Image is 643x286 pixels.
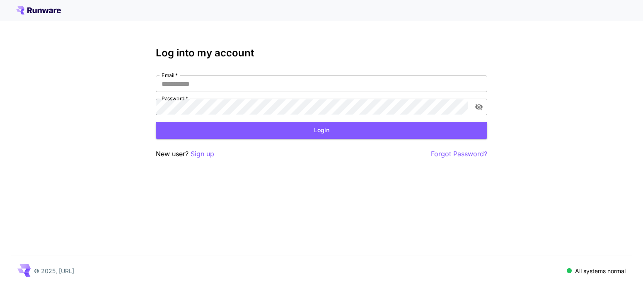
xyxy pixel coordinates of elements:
[156,122,487,139] button: Login
[191,149,214,159] button: Sign up
[162,72,178,79] label: Email
[575,267,626,275] p: All systems normal
[34,267,74,275] p: © 2025, [URL]
[471,99,486,114] button: toggle password visibility
[431,149,487,159] button: Forgot Password?
[156,149,214,159] p: New user?
[162,95,188,102] label: Password
[156,47,487,59] h3: Log into my account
